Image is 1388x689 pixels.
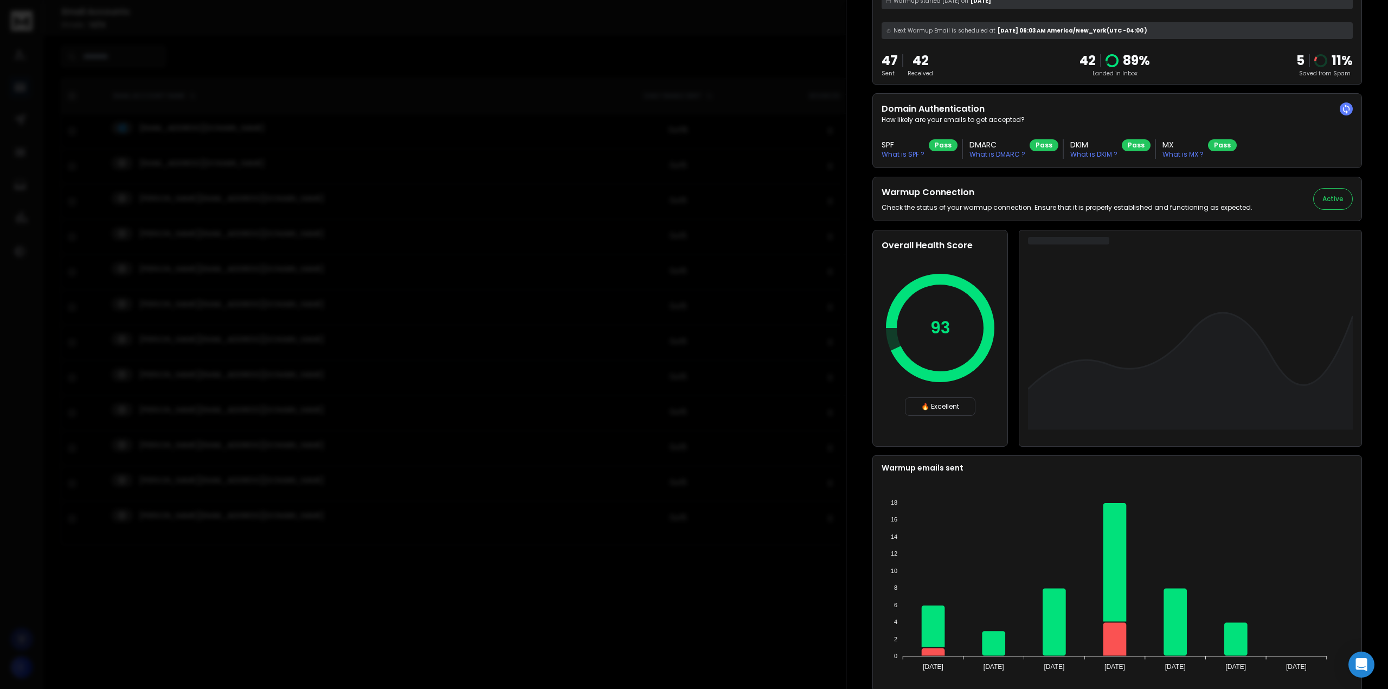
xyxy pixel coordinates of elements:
p: Landed in Inbox [1079,69,1150,78]
div: Pass [929,139,958,151]
p: How likely are your emails to get accepted? [882,115,1353,124]
h2: Overall Health Score [882,239,999,252]
tspan: 14 [891,533,897,540]
div: Pass [1030,139,1058,151]
tspan: [DATE] [1165,663,1186,671]
h3: DMARC [969,139,1025,150]
p: Received [908,69,933,78]
h3: SPF [882,139,924,150]
tspan: 2 [894,636,897,642]
p: Saved from Spam [1296,69,1353,78]
tspan: [DATE] [1286,663,1307,671]
p: 47 [882,52,898,69]
p: What is DKIM ? [1070,150,1117,159]
p: Warmup emails sent [882,462,1353,473]
p: What is MX ? [1162,150,1204,159]
p: Sent [882,69,898,78]
p: 11 % [1332,52,1353,69]
div: 🔥 Excellent [905,397,975,416]
p: 89 % [1123,52,1150,69]
tspan: 18 [891,499,897,506]
tspan: 16 [891,516,897,523]
p: 93 [930,318,950,338]
p: 42 [1079,52,1096,69]
p: Check the status of your warmup connection. Ensure that it is properly established and functionin... [882,203,1252,212]
h3: MX [1162,139,1204,150]
h3: DKIM [1070,139,1117,150]
tspan: 6 [894,602,897,608]
tspan: [DATE] [1104,663,1125,671]
div: Pass [1208,139,1237,151]
tspan: 12 [891,550,897,557]
tspan: 10 [891,568,897,574]
tspan: 4 [894,619,897,625]
tspan: [DATE] [984,663,1004,671]
div: [DATE] 06:03 AM America/New_York (UTC -04:00 ) [882,22,1353,39]
p: What is SPF ? [882,150,924,159]
p: What is DMARC ? [969,150,1025,159]
tspan: [DATE] [923,663,943,671]
tspan: [DATE] [1225,663,1246,671]
tspan: [DATE] [1044,663,1064,671]
div: Open Intercom Messenger [1348,652,1374,678]
p: 42 [908,52,933,69]
strong: 5 [1296,51,1305,69]
tspan: 8 [894,584,897,591]
button: Active [1313,188,1353,210]
div: Pass [1122,139,1151,151]
span: Next Warmup Email is scheduled at [894,27,995,35]
tspan: 0 [894,653,897,659]
h2: Domain Authentication [882,102,1353,115]
h2: Warmup Connection [882,186,1252,199]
